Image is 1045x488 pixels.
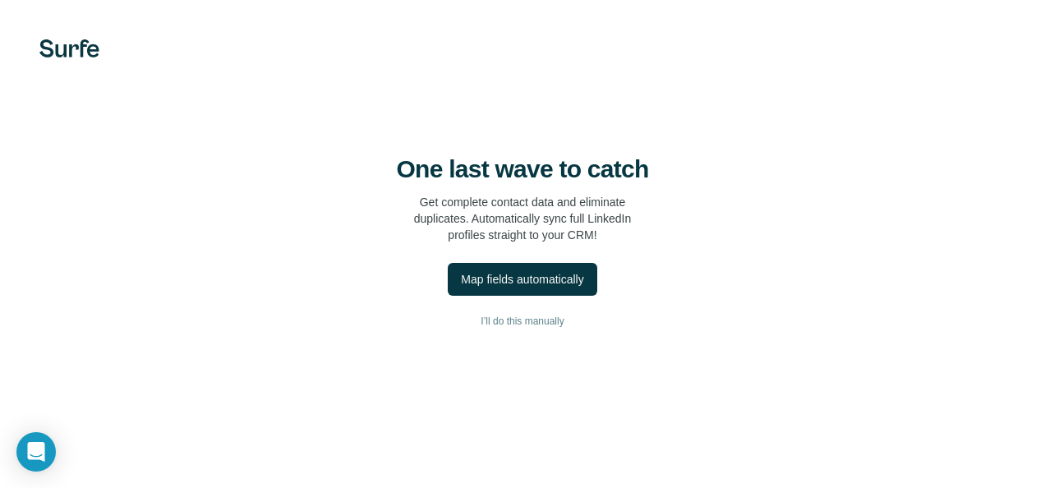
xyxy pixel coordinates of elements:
[16,432,56,472] div: Open Intercom Messenger
[397,154,649,184] h4: One last wave to catch
[414,194,632,243] p: Get complete contact data and eliminate duplicates. Automatically sync full LinkedIn profiles str...
[33,309,1012,334] button: I’ll do this manually
[461,271,583,288] div: Map fields automatically
[481,314,564,329] span: I’ll do this manually
[448,263,596,296] button: Map fields automatically
[39,39,99,58] img: Surfe's logo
